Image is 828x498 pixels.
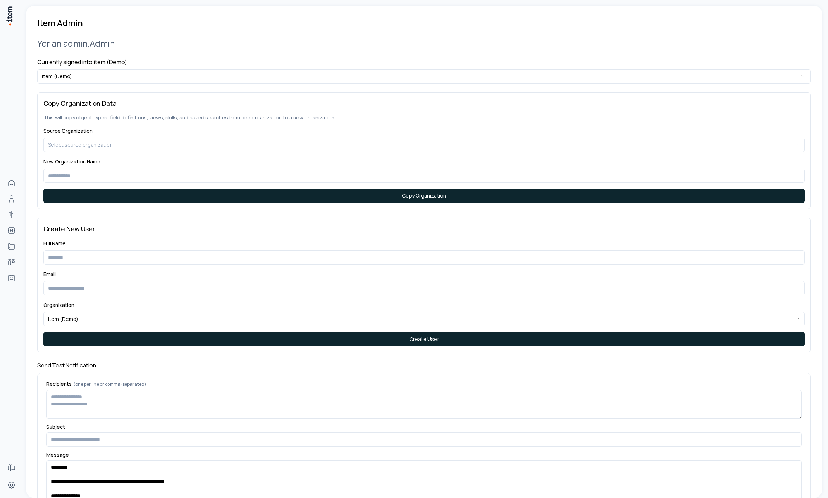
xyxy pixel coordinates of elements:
a: Agents [4,271,19,285]
a: Companies [4,208,19,222]
label: Organization [43,302,74,308]
label: Full Name [43,240,66,247]
h2: Yer an admin, Admin . [37,37,811,49]
h3: Create New User [43,224,805,234]
a: Home [4,176,19,190]
label: Source Organization [43,127,93,134]
a: Settings [4,478,19,492]
label: Recipients [46,381,802,387]
img: Item Brain Logo [6,6,13,26]
label: Subject [46,425,802,430]
h4: Currently signed into: item (Demo) [37,58,811,66]
label: Email [43,271,56,278]
label: New Organization Name [43,158,100,165]
button: Copy Organization [43,189,805,203]
a: implementations [4,239,19,253]
h3: Copy Organization Data [43,98,805,108]
a: bootcamps [4,223,19,238]
button: Create User [43,332,805,346]
span: (one per line or comma-separated) [73,381,146,387]
label: Message [46,452,802,457]
a: Contacts [4,192,19,206]
h4: Send Test Notification [37,361,811,370]
h1: Item Admin [37,17,83,29]
p: This will copy object types, field definitions, views, skills, and saved searches from one organi... [43,114,805,121]
a: Forms [4,461,19,475]
a: deals [4,255,19,269]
